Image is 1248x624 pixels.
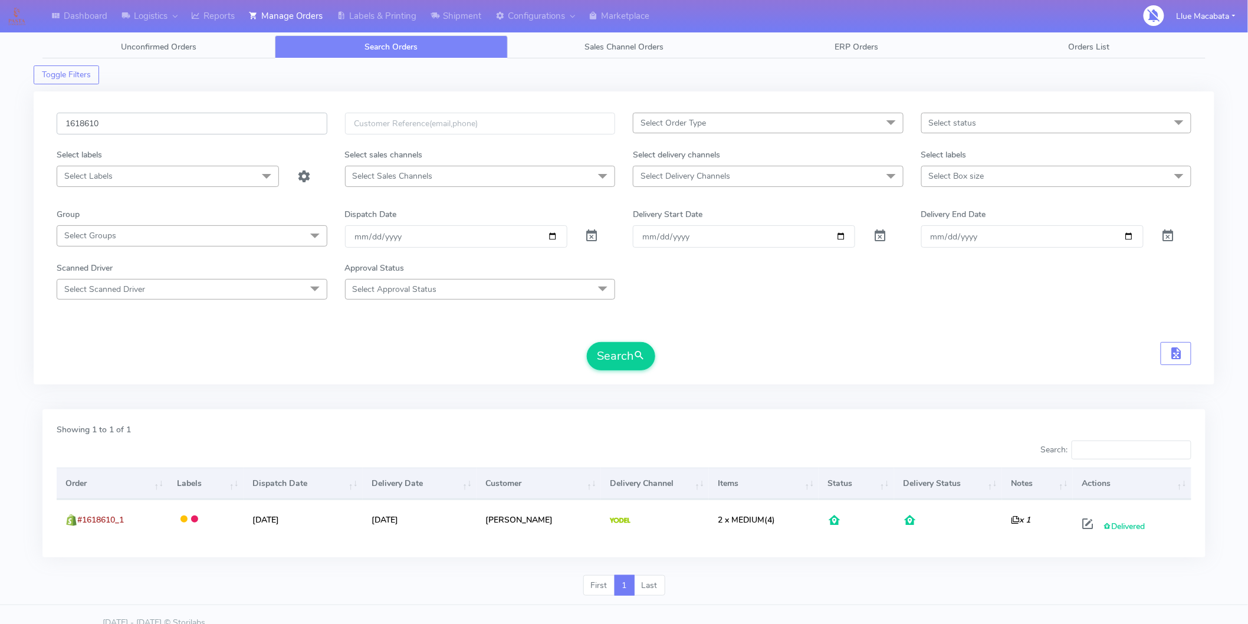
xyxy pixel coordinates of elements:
img: shopify.png [65,514,77,526]
button: Search [587,342,655,370]
span: Orders List [1069,41,1110,52]
span: ERP Orders [835,41,878,52]
i: x 1 [1011,514,1030,526]
span: Search Orders [365,41,418,52]
label: Select labels [921,149,967,161]
img: Yodel [610,518,630,524]
label: Dispatch Date [345,208,397,221]
span: Unconfirmed Orders [121,41,196,52]
span: Sales Channel Orders [584,41,664,52]
span: Select Sales Channels [353,170,433,182]
label: Scanned Driver [57,262,113,274]
ul: Tabs [42,35,1206,58]
label: Search: [1040,441,1191,459]
span: Select Delivery Channels [641,170,730,182]
input: Search: [1072,441,1191,459]
td: [DATE] [363,500,477,539]
th: Actions: activate to sort column ascending [1073,468,1191,500]
button: Llue Macabata [1168,4,1244,28]
th: Delivery Channel: activate to sort column ascending [601,468,709,500]
label: Delivery End Date [921,208,986,221]
span: Select Approval Status [353,284,437,295]
label: Approval Status [345,262,405,274]
label: Showing 1 to 1 of 1 [57,423,131,436]
th: Status: activate to sort column ascending [819,468,894,500]
th: Delivery Status: activate to sort column ascending [894,468,1002,500]
a: 1 [615,575,635,596]
th: Delivery Date: activate to sort column ascending [363,468,477,500]
span: Delivered [1103,521,1145,532]
span: Select Scanned Driver [64,284,145,295]
span: Select status [929,117,977,129]
th: Dispatch Date: activate to sort column ascending [244,468,363,500]
th: Customer: activate to sort column ascending [477,468,601,500]
td: [DATE] [244,500,363,539]
label: Select labels [57,149,102,161]
label: Group [57,208,80,221]
span: Select Labels [64,170,113,182]
label: Delivery Start Date [633,208,702,221]
span: Select Groups [64,230,116,241]
label: Select sales channels [345,149,423,161]
label: Select delivery channels [633,149,720,161]
span: #1618610_1 [77,514,124,526]
th: Labels: activate to sort column ascending [168,468,243,500]
button: Toggle Filters [34,65,99,84]
span: (4) [718,514,775,526]
input: Customer Reference(email,phone) [345,113,616,134]
span: Select Order Type [641,117,706,129]
td: [PERSON_NAME] [477,500,601,539]
span: Select Box size [929,170,984,182]
th: Notes: activate to sort column ascending [1002,468,1073,500]
span: 2 x MEDIUM [718,514,764,526]
th: Order: activate to sort column ascending [57,468,168,500]
th: Items: activate to sort column ascending [709,468,819,500]
input: Order Id [57,113,327,134]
